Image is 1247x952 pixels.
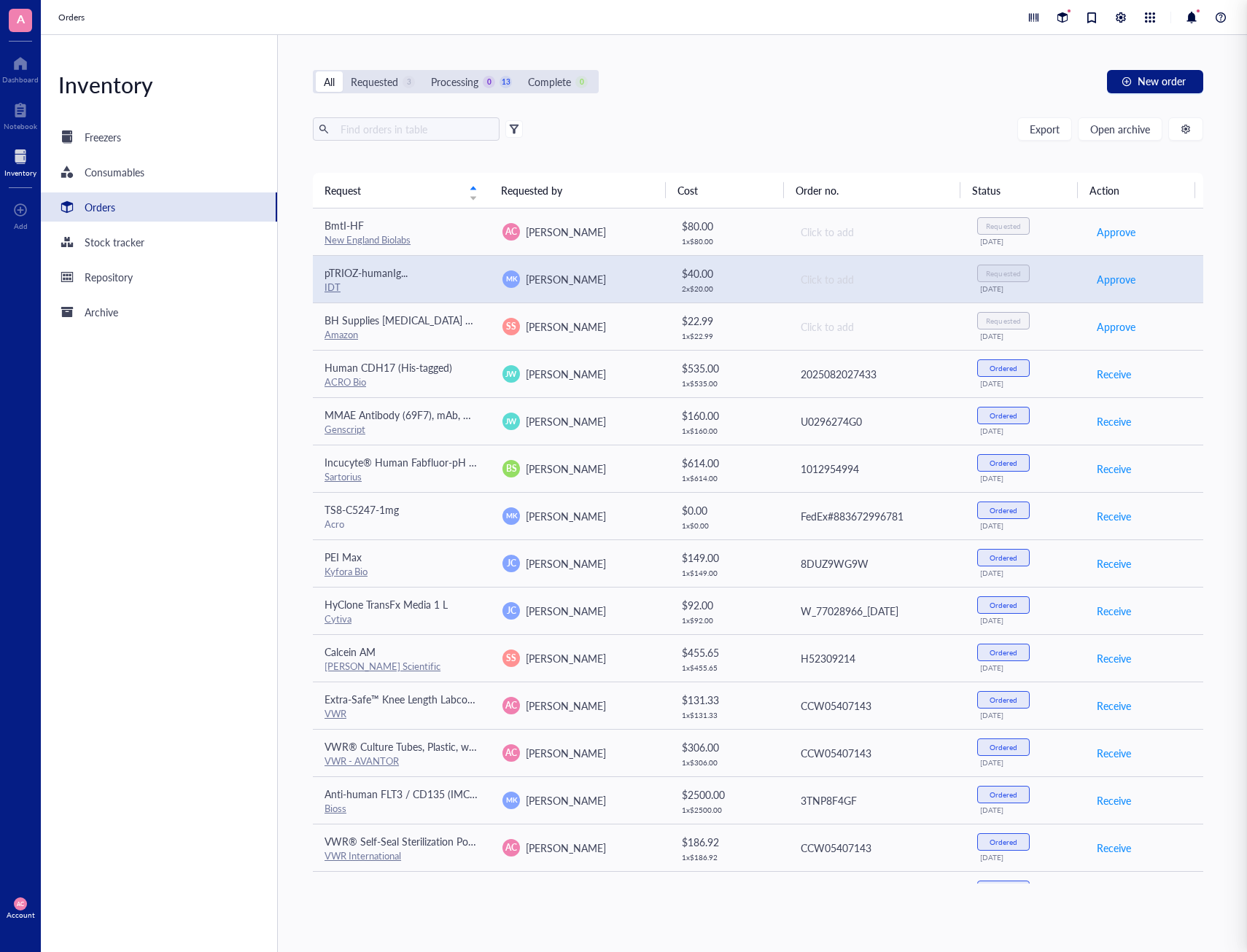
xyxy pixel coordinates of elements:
th: Requested by [489,173,666,208]
span: [PERSON_NAME] [526,840,606,855]
span: HyClone TransFx Media 1 L [325,597,448,612]
span: MK [505,510,516,520]
span: AC [505,746,517,760]
div: 1 x $ 614.00 [682,474,776,483]
div: Ordered [990,506,1017,515]
td: FedEx#883672996781 [788,492,966,539]
td: Click to add [788,303,966,350]
a: Stock tracker [41,227,277,257]
a: New England Biolabs [325,233,411,246]
div: $ 186.92 [682,834,776,850]
span: Request [325,182,460,198]
div: Ordered [990,601,1017,609]
div: W_77028966_[DATE] [801,603,954,619]
div: 1 x $ 160.00 [682,426,776,435]
span: Human CDH17 (His-tagged) [325,360,452,375]
a: ACRO Bio [325,375,366,389]
div: [DATE] [980,616,1073,625]
button: Approve [1096,220,1136,243]
span: AC [505,841,517,854]
a: VWR - AVANTOR [325,754,399,768]
span: [PERSON_NAME] [526,319,606,334]
div: 0 [483,76,495,88]
a: [PERSON_NAME] Scientific [325,659,440,673]
a: IDT [325,280,341,294]
th: Cost [666,173,783,208]
td: W_77028966_18Aug2025 [788,587,966,634]
div: 1 x $ 535.00 [682,379,776,388]
span: [PERSON_NAME] [526,367,606,381]
div: Archive [85,304,118,320]
span: AC [17,900,25,907]
span: Receive [1097,745,1131,761]
span: Receive [1097,413,1131,429]
span: Amicon® Ultra-4 Centrifugal Filter Unit (10 kDa) [325,881,543,896]
div: Processing [431,74,478,90]
div: Ordered [990,459,1017,467]
a: Repository [41,262,277,292]
a: Sartorius [325,469,362,483]
div: 1 x $ 149.00 [682,569,776,577]
div: Requested [986,269,1020,278]
div: Inventory [4,168,36,177]
div: CCW05407143 [801,840,954,856]
a: Kyfora Bio [325,564,368,578]
div: 1 x $ 131.33 [682,711,776,719]
td: U0296274G0 [788,397,966,445]
div: $ 40.00 [682,265,776,281]
div: [DATE] [980,332,1073,340]
div: 1 x $ 455.65 [682,663,776,672]
a: Orders [41,192,277,222]
div: Notebook [4,122,37,130]
span: VWR® Culture Tubes, Plastic, with Dual-Position Caps [325,739,570,754]
a: Archive [41,297,277,327]
button: Receive [1096,694,1132,717]
span: [PERSON_NAME] [526,746,606,760]
span: MK [505,795,516,805]
span: [PERSON_NAME] [526,604,606,618]
div: Inventory [41,70,277,99]
div: 1 x $ 2500.00 [682,805,776,814]
div: Ordered [990,790,1017,799]
div: Click to add [801,319,954,335]
td: CCW05407143 [788,729,966,776]
a: Freezers [41,122,277,152]
div: 3 [403,76,415,88]
th: Action [1078,173,1195,208]
a: Notebook [4,98,37,130]
span: pTRIOZ-humanIg... [325,265,408,280]
div: Dashboard [2,75,39,84]
div: $ 455.65 [682,644,776,660]
div: [DATE] [980,663,1073,672]
div: Ordered [990,695,1017,704]
div: [DATE] [980,426,1073,435]
span: AC [505,699,517,712]
div: 1 x $ 0.00 [682,521,776,530]
th: Request [313,173,489,208]
a: Consumables [41,157,277,187]
div: [DATE] [980,805,1073,814]
span: JW [505,415,517,427]
div: 1 x $ 306.00 [682,758,776,767]
td: 1012954994 [788,445,966,492]
div: Ordered [990,553,1017,562]
div: Ordered [990,838,1017,846]
span: JC [507,604,516,617]
div: Consumables [85,164,144,180]
div: Requested [986,222,1020,230]
span: TS8-C5247-1mg [325,502,399,517]
div: $ 131.33 [682,692,776,708]
div: 0 [575,76,588,88]
span: [PERSON_NAME] [526,698,606,713]
div: 1 x $ 186.92 [682,853,776,862]
span: [PERSON_NAME] [526,556,606,571]
div: $ 535.00 [682,360,776,376]
a: Dashboard [2,52,39,84]
span: Extra-Safe™ Knee Length Labcoats with 3 Pockets [325,692,550,706]
div: All [324,74,335,90]
div: [DATE] [980,237,1073,246]
div: H52309214 [801,650,954,666]
div: Add [14,222,28,230]
td: 3035694605 [788,871,966,918]
div: $ 2500.00 [682,787,776,803]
